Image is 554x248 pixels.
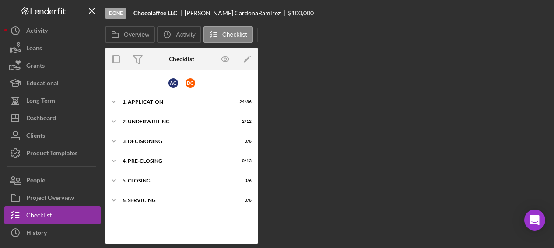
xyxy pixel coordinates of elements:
[169,56,194,63] div: Checklist
[26,171,45,191] div: People
[236,119,252,124] div: 2 / 12
[236,178,252,183] div: 0 / 6
[4,109,101,127] button: Dashboard
[26,39,42,59] div: Loans
[123,178,230,183] div: 5. Closing
[4,144,101,162] button: Product Templates
[176,31,195,38] label: Activity
[26,109,56,129] div: Dashboard
[123,158,230,164] div: 4. Pre-Closing
[4,92,101,109] button: Long-Term
[26,74,59,94] div: Educational
[157,26,201,43] button: Activity
[105,26,155,43] button: Overview
[4,171,101,189] button: People
[4,127,101,144] button: Clients
[123,198,230,203] div: 6. Servicing
[186,78,195,88] div: D C
[4,39,101,57] button: Loans
[185,10,288,17] div: [PERSON_NAME] CardonaRamirez
[4,206,101,224] button: Checklist
[222,31,247,38] label: Checklist
[123,99,230,105] div: 1. Application
[4,189,101,206] button: Project Overview
[4,22,101,39] button: Activity
[524,210,545,231] div: Open Intercom Messenger
[26,92,55,112] div: Long-Term
[123,139,230,144] div: 3. Decisioning
[203,26,253,43] button: Checklist
[26,206,52,226] div: Checklist
[26,127,45,147] div: Clients
[4,224,101,241] button: History
[4,74,101,92] button: Educational
[123,119,230,124] div: 2. Underwriting
[236,99,252,105] div: 24 / 36
[168,78,178,88] div: A C
[124,31,149,38] label: Overview
[133,10,177,17] b: Chocolaffee LLC
[26,22,48,42] div: Activity
[26,224,47,244] div: History
[236,158,252,164] div: 0 / 13
[236,198,252,203] div: 0 / 6
[26,189,74,209] div: Project Overview
[105,8,126,19] div: Done
[26,144,77,164] div: Product Templates
[26,57,45,77] div: Grants
[236,139,252,144] div: 0 / 6
[4,57,101,74] button: Grants
[288,10,314,17] div: $100,000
